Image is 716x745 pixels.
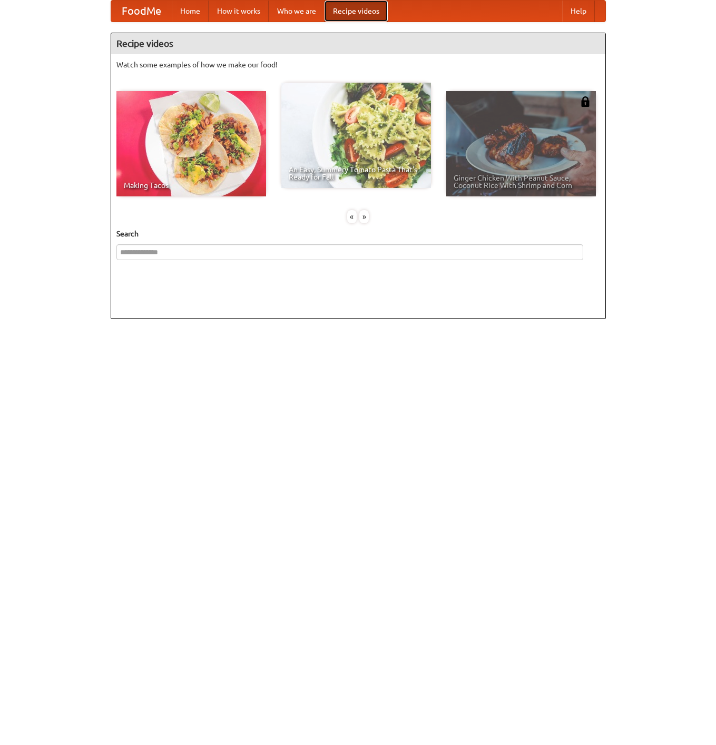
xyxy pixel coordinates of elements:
a: FoodMe [111,1,172,22]
a: How it works [209,1,269,22]
span: Making Tacos [124,182,259,189]
h4: Recipe videos [111,33,605,54]
a: Home [172,1,209,22]
a: Making Tacos [116,91,266,196]
div: » [359,210,369,223]
a: Who we are [269,1,325,22]
span: An Easy, Summery Tomato Pasta That's Ready for Fall [289,166,424,181]
div: « [347,210,357,223]
a: An Easy, Summery Tomato Pasta That's Ready for Fall [281,83,431,188]
p: Watch some examples of how we make our food! [116,59,600,70]
h5: Search [116,229,600,239]
img: 483408.png [580,96,591,107]
a: Recipe videos [325,1,388,22]
a: Help [562,1,595,22]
